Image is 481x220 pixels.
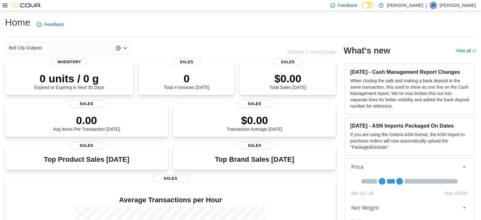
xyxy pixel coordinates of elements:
[34,72,104,90] div: Expired or Expiring in Next 30 Days
[153,175,188,182] span: Sales
[350,123,469,129] h3: [DATE] - ASN Imports Packaged On Dates
[431,2,435,9] span: JK
[53,114,120,127] p: 0.00
[362,2,375,9] input: Dark Mode
[338,2,357,9] span: Feedback
[69,100,104,108] span: Sales
[52,58,87,66] span: Inventory
[9,44,42,52] span: Bell City Outpost
[53,114,120,132] div: Avg Items Per Transaction [DATE]
[472,49,476,53] svg: External link
[123,46,128,51] button: Open list of options
[426,2,427,9] p: |
[10,196,331,204] h4: Average Transactions per Hour
[172,58,201,66] span: Sales
[44,156,129,163] h3: Top Product Sales [DATE]
[34,72,104,85] p: 0 units / 0 g
[227,114,282,127] p: $0.00
[164,72,209,90] div: Total # Invoices [DATE]
[237,142,272,149] span: Sales
[287,49,336,54] p: Updated 1 minute(s) ago
[350,69,469,75] h3: [DATE] - Cash Management Report Changes
[5,16,30,29] h1: Home
[227,114,282,132] div: Transaction Average [DATE]
[164,72,209,85] p: 0
[269,72,306,90] div: Total Sales [DATE]
[269,72,306,85] p: $0.00
[34,18,66,31] a: Feedback
[116,46,121,51] button: Clear input
[387,2,423,9] p: [PERSON_NAME]
[13,2,41,9] img: Cova
[69,142,104,149] span: Sales
[440,2,476,9] p: [PERSON_NAME]
[350,78,469,109] p: When closing the safe and making a bank deposit in the same transaction, this used to show as one...
[215,156,294,163] h3: Top Brand Sales [DATE]
[456,48,476,53] a: View allExternal link
[429,2,437,9] div: Justin Keen
[274,58,302,66] span: Sales
[350,131,469,150] p: If you are using the Ontario ASN format, the ASN Import in purchase orders will now automatically...
[343,46,390,56] h2: What's new
[44,21,64,28] span: Feedback
[237,100,272,108] span: Sales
